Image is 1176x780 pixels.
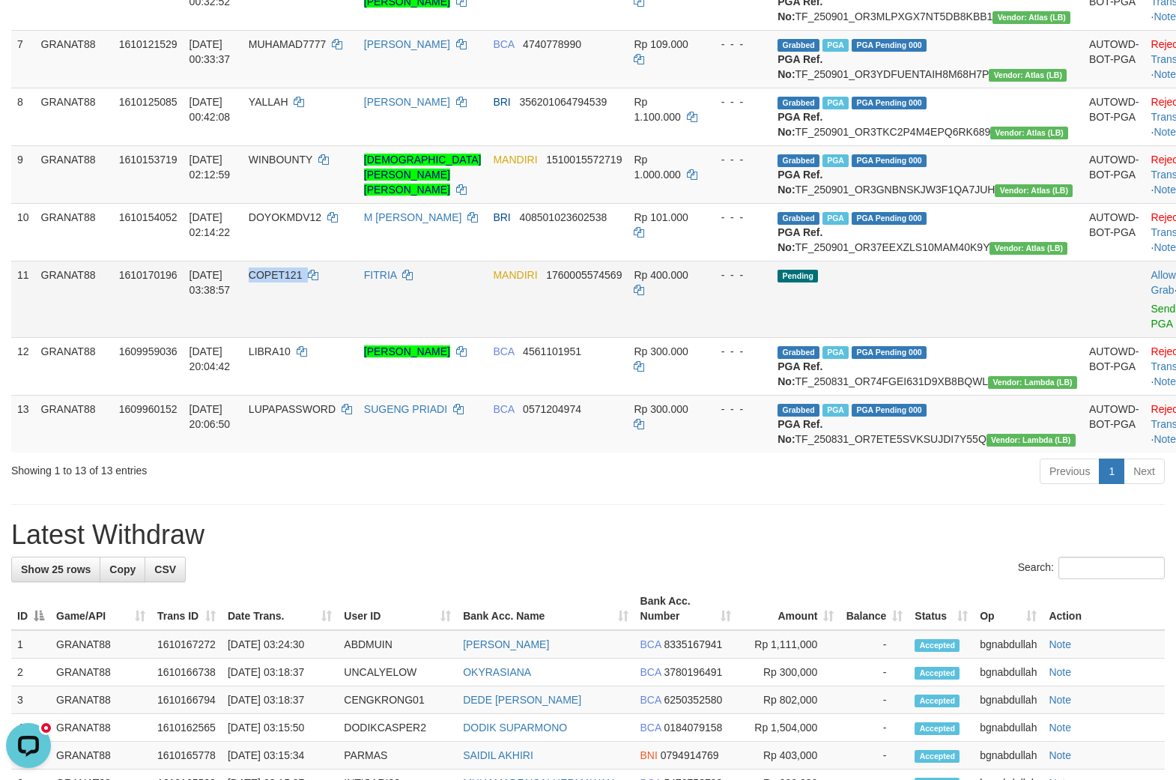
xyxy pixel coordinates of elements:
[35,88,113,145] td: GRANAT88
[100,557,145,582] a: Copy
[1154,375,1176,387] a: Note
[709,94,766,109] div: - - -
[709,344,766,359] div: - - -
[640,638,661,650] span: BCA
[222,659,338,686] td: [DATE] 03:18:37
[1154,241,1176,253] a: Note
[852,154,927,167] span: PGA Pending
[151,587,222,630] th: Trans ID: activate to sort column ascending
[840,686,909,714] td: -
[772,337,1083,395] td: TF_250831_OR74FGEI631D9XB8BQWL
[11,714,50,742] td: 4
[493,269,537,281] span: MANDIRI
[709,152,766,167] div: - - -
[822,346,849,359] span: Marked by bgndara
[634,587,738,630] th: Bank Acc. Number: activate to sort column ascending
[1154,184,1176,196] a: Note
[338,714,457,742] td: DODIKCASPER2
[39,4,53,18] div: new message indicator
[338,630,457,659] td: ABDMUIN
[974,714,1043,742] td: bgnabdullah
[640,666,661,678] span: BCA
[989,242,1067,255] span: Vendor URL: https://dashboard.q2checkout.com/secure
[822,154,849,167] span: Marked by bgnabdullah
[822,97,849,109] span: Marked by bgnabdullah
[1154,68,1176,80] a: Note
[11,395,35,453] td: 13
[151,630,222,659] td: 1610167272
[1151,269,1176,296] a: Allow Grab
[463,722,567,734] a: DODIK SUPARMONO
[50,742,151,770] td: GRANAT88
[338,659,457,686] td: UNCALYELOW
[1049,722,1071,734] a: Note
[709,402,766,417] div: - - -
[11,520,1165,550] h1: Latest Withdraw
[772,30,1083,88] td: TF_250901_OR3YDFUENTAIH8M68H7P
[1049,638,1071,650] a: Note
[11,88,35,145] td: 8
[457,587,634,630] th: Bank Acc. Name: activate to sort column ascending
[338,686,457,714] td: CENGKRONG01
[1099,459,1124,484] a: 1
[1018,557,1165,579] label: Search:
[737,742,840,770] td: Rp 403,000
[778,169,822,196] b: PGA Ref. No:
[1154,433,1176,445] a: Note
[364,38,450,50] a: [PERSON_NAME]
[11,557,100,582] a: Show 25 rows
[50,587,151,630] th: Game/API: activate to sort column ascending
[974,742,1043,770] td: bgnabdullah
[852,212,927,225] span: PGA Pending
[778,360,822,387] b: PGA Ref. No:
[11,457,479,478] div: Showing 1 to 13 of 13 entries
[190,154,231,181] span: [DATE] 02:12:59
[364,211,462,223] a: M [PERSON_NAME]
[989,69,1067,82] span: Vendor URL: https://dashboard.q2checkout.com/secure
[974,630,1043,659] td: bgnabdullah
[772,145,1083,203] td: TF_250901_OR3GNBNSKJW3F1QA7JUH
[634,96,680,123] span: Rp 1.100.000
[364,154,482,196] a: [DEMOGRAPHIC_DATA][PERSON_NAME] [PERSON_NAME]
[222,686,338,714] td: [DATE] 03:18:37
[990,127,1068,139] span: Vendor URL: https://dashboard.q2checkout.com/secure
[1154,10,1176,22] a: Note
[772,395,1083,453] td: TF_250831_OR7ETE5SVKSUJDI7Y55Q
[119,269,178,281] span: 1610170196
[249,154,312,166] span: WINBOUNTY
[338,742,457,770] td: PARMAS
[249,403,336,415] span: LUPAPASSWORD
[737,659,840,686] td: Rp 300,000
[822,404,849,417] span: Marked by bgndara
[154,563,176,575] span: CSV
[737,587,840,630] th: Amount: activate to sort column ascending
[992,11,1070,24] span: Vendor URL: https://dashboard.q2checkout.com/secure
[546,154,622,166] span: Copy 1510015572719 to clipboard
[995,184,1073,197] span: Vendor URL: https://dashboard.q2checkout.com/secure
[21,563,91,575] span: Show 25 rows
[190,269,231,296] span: [DATE] 03:38:57
[1083,395,1145,453] td: AUTOWD-BOT-PGA
[709,267,766,282] div: - - -
[190,96,231,123] span: [DATE] 00:42:08
[338,587,457,630] th: User ID: activate to sort column ascending
[222,714,338,742] td: [DATE] 03:15:50
[364,345,450,357] a: [PERSON_NAME]
[50,630,151,659] td: GRANAT88
[709,210,766,225] div: - - -
[119,154,178,166] span: 1610153719
[772,203,1083,261] td: TF_250901_OR37EEXZLS10MAM40K9Y
[840,587,909,630] th: Balance: activate to sort column ascending
[190,345,231,372] span: [DATE] 20:04:42
[772,88,1083,145] td: TF_250901_OR3TKC2P4M4EPQ6RK689
[634,269,688,281] span: Rp 400.000
[222,742,338,770] td: [DATE] 03:15:34
[634,345,688,357] span: Rp 300.000
[11,203,35,261] td: 10
[664,694,722,706] span: Copy 6250352580 to clipboard
[249,269,303,281] span: COPET121
[640,749,658,761] span: BNI
[1049,666,1071,678] a: Note
[915,695,960,707] span: Accepted
[523,38,581,50] span: Copy 4740778990 to clipboard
